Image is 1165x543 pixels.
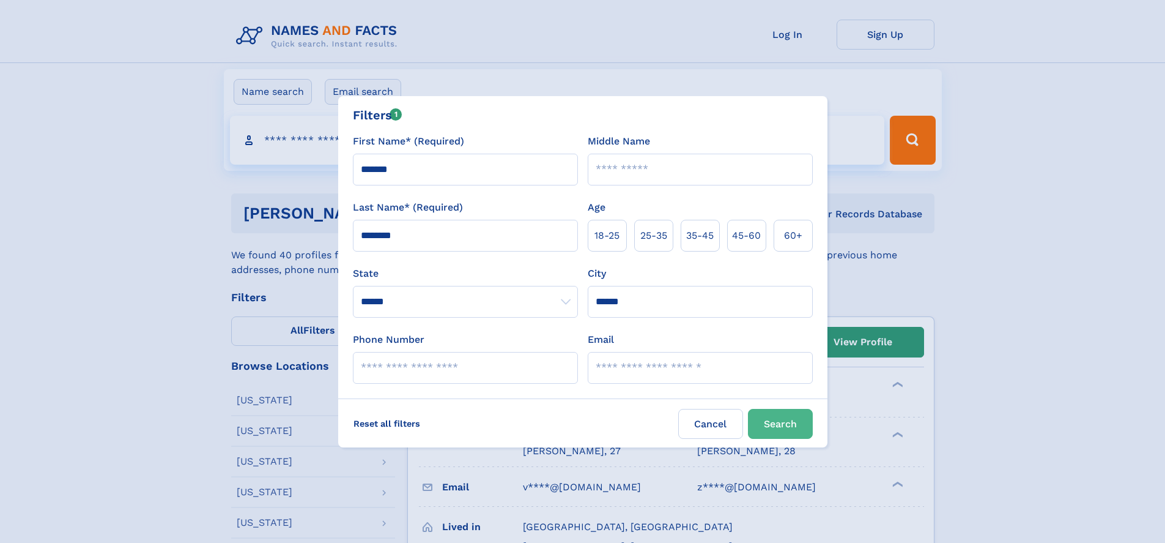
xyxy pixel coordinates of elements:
[353,332,424,347] label: Phone Number
[353,266,578,281] label: State
[588,332,614,347] label: Email
[640,228,667,243] span: 25‑35
[353,200,463,215] label: Last Name* (Required)
[748,409,813,439] button: Search
[784,228,802,243] span: 60+
[353,106,402,124] div: Filters
[732,228,761,243] span: 45‑60
[594,228,619,243] span: 18‑25
[346,409,428,438] label: Reset all filters
[588,266,606,281] label: City
[353,134,464,149] label: First Name* (Required)
[686,228,714,243] span: 35‑45
[588,134,650,149] label: Middle Name
[678,409,743,439] label: Cancel
[588,200,605,215] label: Age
